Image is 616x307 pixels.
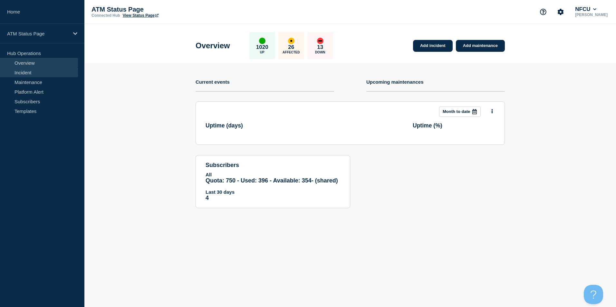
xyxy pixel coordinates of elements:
h3: Uptime ( days ) [206,122,243,129]
h4: Upcoming maintenances [366,79,424,85]
button: Month to date [439,107,481,117]
span: Quota: 750 - Used: 396 - Available: 354 - (shared) [206,177,338,184]
a: Add maintenance [456,40,505,52]
h4: subscribers [206,162,340,169]
p: Down [315,51,325,54]
p: [PERSON_NAME] [574,13,609,17]
p: Month to date [443,109,470,114]
div: up [259,38,265,44]
div: affected [288,38,294,44]
h4: Current events [196,79,230,85]
button: Support [536,5,550,19]
div: down [317,38,323,44]
p: 13 [317,44,323,51]
p: All [206,172,340,177]
p: Up [260,51,265,54]
h1: Overview [196,41,230,50]
p: Last 30 days [206,189,340,195]
p: ATM Status Page [7,31,69,36]
a: View Status Page [123,13,159,18]
iframe: Help Scout Beacon - Open [584,285,603,304]
p: Affected [283,51,300,54]
button: Account settings [554,5,567,19]
h3: Uptime ( % ) [413,122,442,129]
p: 4 [206,195,340,201]
p: 1020 [256,44,268,51]
p: Connected Hub [91,13,120,18]
p: ATM Status Page [91,6,220,13]
button: NFCU [574,6,598,13]
a: Add incident [413,40,453,52]
p: 26 [288,44,294,51]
